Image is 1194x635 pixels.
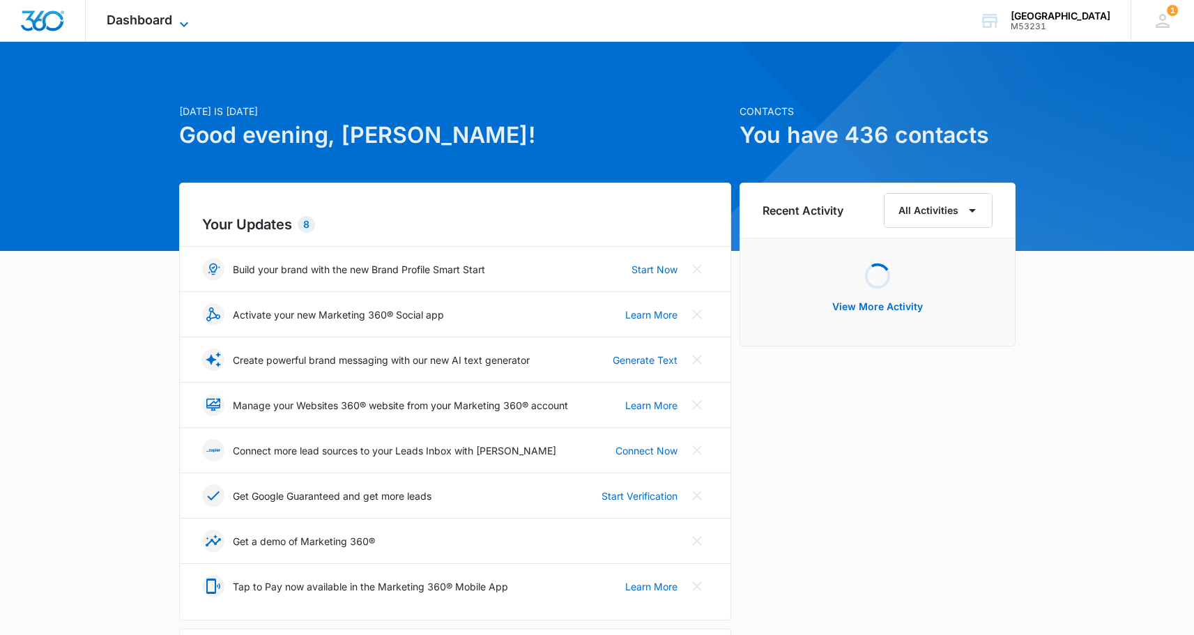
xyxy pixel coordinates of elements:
[763,202,843,219] h6: Recent Activity
[233,307,444,322] p: Activate your new Marketing 360® Social app
[298,216,315,233] div: 8
[602,489,678,503] a: Start Verification
[179,118,731,152] h1: Good evening, [PERSON_NAME]!
[818,290,937,323] button: View More Activity
[884,193,993,228] button: All Activities
[625,307,678,322] a: Learn More
[233,579,508,594] p: Tap to Pay now available in the Marketing 360® Mobile App
[686,349,708,371] button: Close
[740,118,1016,152] h1: You have 436 contacts
[107,13,172,27] span: Dashboard
[632,262,678,277] a: Start Now
[233,443,556,458] p: Connect more lead sources to your Leads Inbox with [PERSON_NAME]
[613,353,678,367] a: Generate Text
[1011,10,1110,22] div: account name
[233,489,431,503] p: Get Google Guaranteed and get more leads
[625,579,678,594] a: Learn More
[686,439,708,461] button: Close
[1167,5,1178,16] div: notifications count
[233,398,568,413] p: Manage your Websites 360® website from your Marketing 360® account
[686,303,708,326] button: Close
[1011,22,1110,31] div: account id
[686,530,708,552] button: Close
[686,258,708,280] button: Close
[233,262,485,277] p: Build your brand with the new Brand Profile Smart Start
[1167,5,1178,16] span: 1
[233,353,530,367] p: Create powerful brand messaging with our new AI text generator
[179,104,731,118] p: [DATE] is [DATE]
[686,575,708,597] button: Close
[233,534,375,549] p: Get a demo of Marketing 360®
[625,398,678,413] a: Learn More
[740,104,1016,118] p: Contacts
[686,394,708,416] button: Close
[686,484,708,507] button: Close
[615,443,678,458] a: Connect Now
[202,214,708,235] h2: Your Updates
